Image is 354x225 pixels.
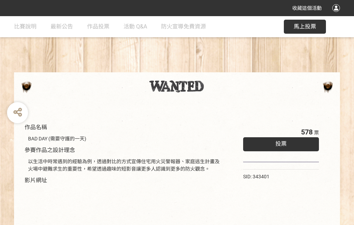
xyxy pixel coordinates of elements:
span: 參賽作品之設計理念 [25,147,75,153]
span: 活動 Q&A [123,23,147,30]
span: 最新公告 [51,23,73,30]
span: 作品名稱 [25,124,47,131]
span: 收藏這個活動 [292,5,322,11]
span: 投票 [275,140,287,147]
span: 578 [301,128,313,136]
span: 比賽說明 [14,23,36,30]
a: 防火宣導免費資源 [161,16,206,37]
div: 以生活中時常遇到的經驗為例，透過對比的方式宣傳住宅用火災警報器、家庭逃生計畫及火場中避難求生的重要性，希望透過趣味的短影音讓更多人認識到更多的防火觀念。 [28,158,222,173]
span: SID: 343401 [243,174,269,179]
a: 最新公告 [51,16,73,37]
span: 影片網址 [25,177,47,184]
a: 活動 Q&A [123,16,147,37]
div: BAD DAY (需要守護的一天) [28,135,222,143]
button: 馬上投票 [284,20,326,34]
a: 作品投票 [87,16,109,37]
span: 作品投票 [87,23,109,30]
span: 票 [314,130,319,135]
span: 馬上投票 [294,23,316,30]
a: 比賽說明 [14,16,36,37]
span: 防火宣導免費資源 [161,23,206,30]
